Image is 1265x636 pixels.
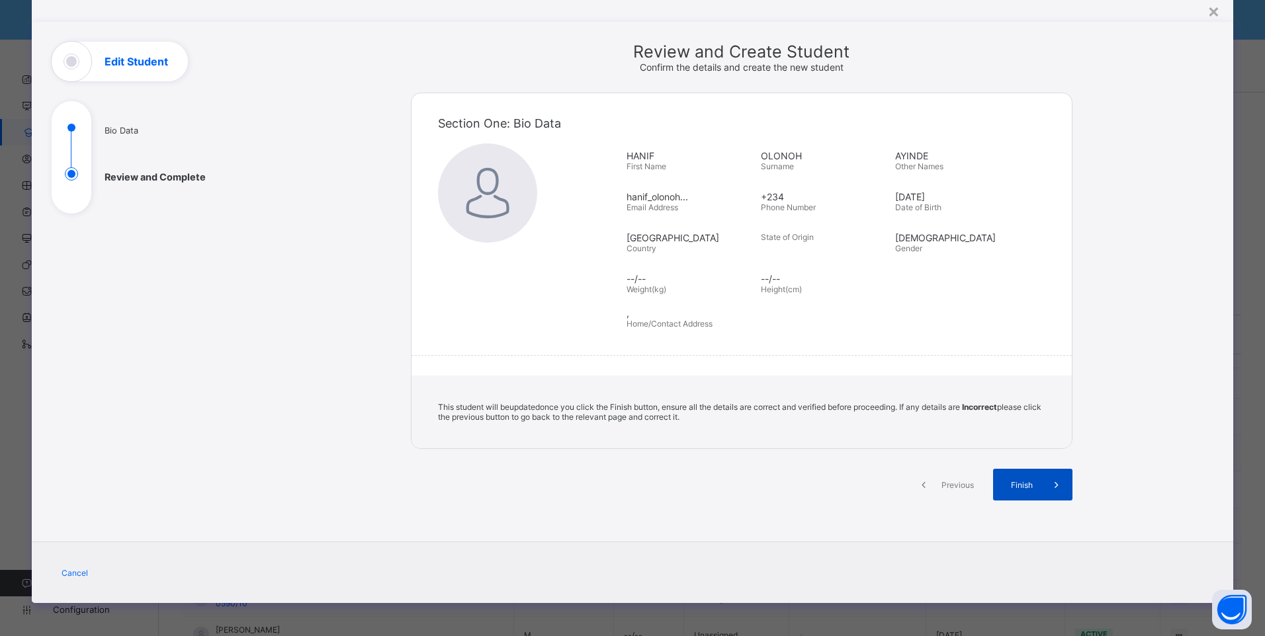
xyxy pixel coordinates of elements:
[962,402,997,412] b: Incorrect
[627,307,1052,319] span: ,
[761,202,816,212] span: Phone Number
[411,42,1072,61] span: Review and Create Student
[627,161,666,171] span: First Name
[761,284,802,294] span: Height(cm)
[640,61,844,73] span: Confirm the details and create the new student
[1212,590,1252,629] button: Open asap
[761,273,889,284] span: --/--
[761,191,889,202] span: +234
[627,232,754,243] span: [GEOGRAPHIC_DATA]
[761,150,889,161] span: OLONOH
[32,22,1233,603] div: Edit Student
[895,150,1023,161] span: AYINDE
[627,191,754,202] span: hanif_olonoh...
[761,232,814,242] span: State of Origin
[761,161,794,171] span: Surname
[895,232,1023,243] span: [DEMOGRAPHIC_DATA]
[627,243,656,253] span: Country
[62,568,88,578] span: Cancel
[895,191,1023,202] span: [DATE]
[438,143,537,243] img: default.svg
[627,202,678,212] span: Email Address
[438,116,561,130] span: Section One: Bio Data
[895,161,943,171] span: Other Names
[627,284,666,294] span: Weight(kg)
[895,202,941,212] span: Date of Birth
[895,243,922,253] span: Gender
[627,150,754,161] span: HANIF
[939,480,976,490] span: Previous
[105,56,168,67] h1: Edit Student
[438,402,1041,422] span: This student will be updated once you click the Finish button, ensure all the details are correct...
[1003,480,1041,490] span: Finish
[627,273,754,284] span: --/--
[627,319,713,329] span: Home/Contact Address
